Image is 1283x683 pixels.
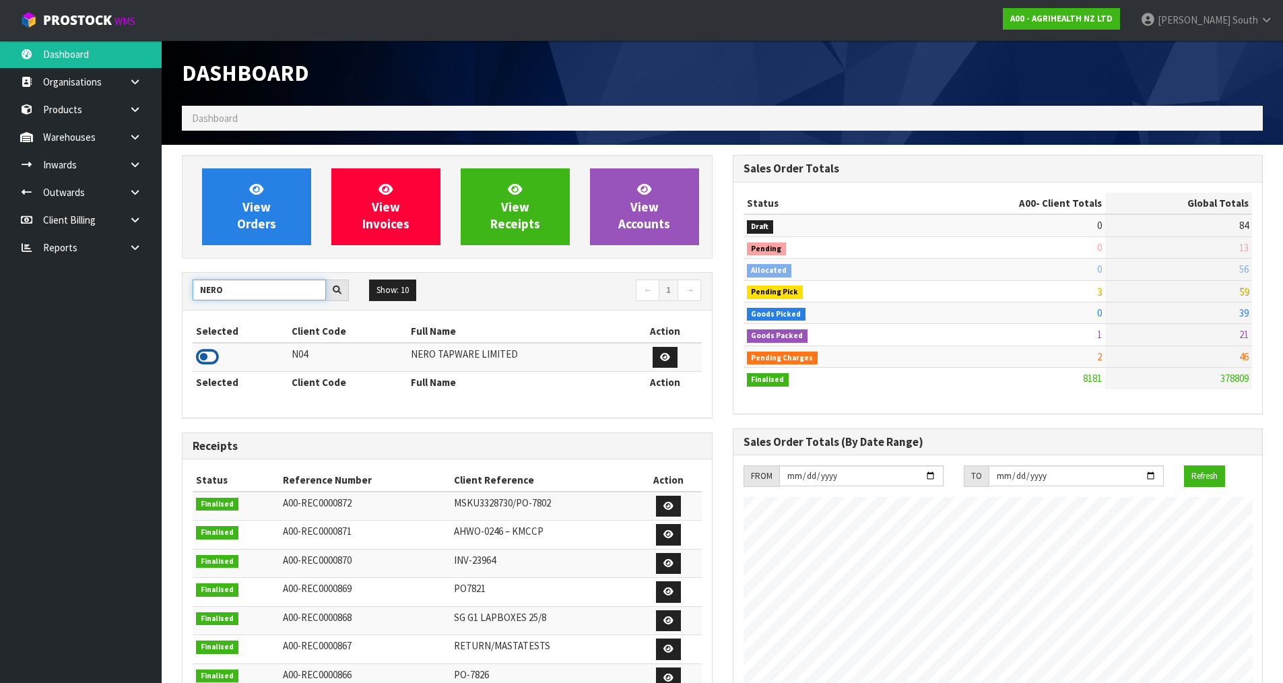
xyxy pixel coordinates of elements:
td: N04 [288,343,407,372]
h3: Receipts [193,440,702,453]
span: Dashboard [192,112,238,125]
th: Action [635,469,701,491]
h3: Sales Order Totals [744,162,1253,175]
a: ViewInvoices [331,168,440,245]
span: 1 [1097,328,1102,341]
span: Finalised [196,583,238,597]
a: → [678,280,701,301]
span: 378809 [1220,372,1249,385]
a: ViewAccounts [590,168,699,245]
span: 84 [1239,219,1249,232]
th: Reference Number [279,469,450,491]
span: Finalised [747,373,789,387]
th: Global Totals [1105,193,1252,214]
img: cube-alt.png [20,11,37,28]
span: INV-23964 [454,554,496,566]
span: Finalised [196,670,238,683]
small: WMS [114,15,135,28]
div: TO [964,465,989,487]
th: Selected [193,321,288,342]
span: 59 [1239,285,1249,298]
th: Full Name [407,372,629,393]
span: 39 [1239,306,1249,319]
span: 0 [1097,219,1102,232]
th: Client Reference [451,469,636,491]
a: ViewOrders [202,168,311,245]
th: Selected [193,372,288,393]
span: Finalised [196,498,238,511]
span: View Orders [237,181,276,232]
a: ← [636,280,659,301]
span: 21 [1239,328,1249,341]
th: Full Name [407,321,629,342]
span: Finalised [196,641,238,654]
span: View Accounts [618,181,670,232]
span: SG G1 LAPBOXES 25/8 [454,611,546,624]
span: Goods Picked [747,308,806,321]
span: Allocated [747,264,792,278]
span: 2 [1097,350,1102,363]
span: Finalised [196,526,238,540]
nav: Page navigation [457,280,702,303]
button: Show: 10 [369,280,416,301]
span: Goods Packed [747,329,808,343]
span: 13 [1239,241,1249,254]
a: ViewReceipts [461,168,570,245]
strong: A00 - AGRIHEALTH NZ LTD [1010,13,1113,24]
span: A00-REC0000869 [283,582,352,595]
span: South [1232,13,1258,26]
a: 1 [659,280,678,301]
span: Draft [747,220,774,234]
span: 3 [1097,285,1102,298]
span: ProStock [43,11,112,29]
span: 0 [1097,306,1102,319]
span: PO7821 [454,582,486,595]
span: [PERSON_NAME] [1158,13,1230,26]
th: Action [629,372,701,393]
input: Search clients [193,280,326,300]
span: View Receipts [490,181,540,232]
span: Finalised [196,555,238,568]
button: Refresh [1184,465,1225,487]
th: - Client Totals [911,193,1105,214]
span: Pending [747,242,787,256]
span: A00 [1019,197,1036,209]
th: Client Code [288,321,407,342]
span: A00-REC0000872 [283,496,352,509]
th: Status [744,193,912,214]
span: 0 [1097,241,1102,254]
span: MSKU3328730/PO-7802 [454,496,551,509]
span: 0 [1097,263,1102,275]
span: PO-7826 [454,668,489,681]
th: Status [193,469,279,491]
span: A00-REC0000871 [283,525,352,538]
span: View Invoices [362,181,409,232]
span: 46 [1239,350,1249,363]
span: Dashboard [182,59,309,87]
span: AHWO-0246 – KMCCP [454,525,544,538]
span: 8181 [1083,372,1102,385]
div: FROM [744,465,779,487]
td: NERO TAPWARE LIMITED [407,343,629,372]
h3: Sales Order Totals (By Date Range) [744,436,1253,449]
span: RETURN/MASTATESTS [454,639,550,652]
th: Action [629,321,701,342]
span: A00-REC0000866 [283,668,352,681]
span: A00-REC0000870 [283,554,352,566]
a: A00 - AGRIHEALTH NZ LTD [1003,8,1120,30]
span: A00-REC0000868 [283,611,352,624]
span: Pending Charges [747,352,818,365]
span: 56 [1239,263,1249,275]
th: Client Code [288,372,407,393]
span: Finalised [196,612,238,626]
span: Pending Pick [747,286,803,299]
span: A00-REC0000867 [283,639,352,652]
